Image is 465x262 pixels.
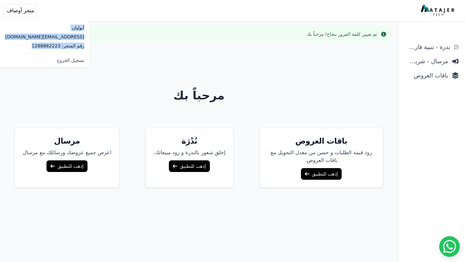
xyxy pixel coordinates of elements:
p: رقم المتجر: 1288862223 [5,43,84,49]
span: باقات العروض [405,71,448,80]
div: تم تعيين كلمة المرور بنجاح! مرحباً بك [307,31,377,37]
p: زود قيمة الطلبات و حسن من معدل التحويل مغ باقات العروض. [267,149,375,164]
p: [EMAIL_ADDRESS][DOMAIN_NAME] [5,34,84,40]
span: ندرة - تنبية قارب علي النفاذ [405,43,450,52]
a: إذهب للتطبيق [46,160,87,172]
a: إذهب للتطبيق [301,168,342,180]
p: إخلق شعور بالندرة و زود مبيعاتك. [153,149,225,156]
button: متجر أوصاف [4,4,37,17]
span: متجر أوصاف [7,7,34,15]
h5: باقات العروض [267,136,375,146]
img: MatajerTech Logo [421,5,456,16]
span: مرسال - شريط دعاية [405,57,448,66]
h5: نُدْرَة [153,136,225,146]
p: اعرض جميع عروضك ورسائلك مع مرسال [23,149,111,156]
p: أبوليان [5,25,84,31]
a: إذهب للتطبيق [169,160,210,172]
h5: مرسال [23,136,111,146]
